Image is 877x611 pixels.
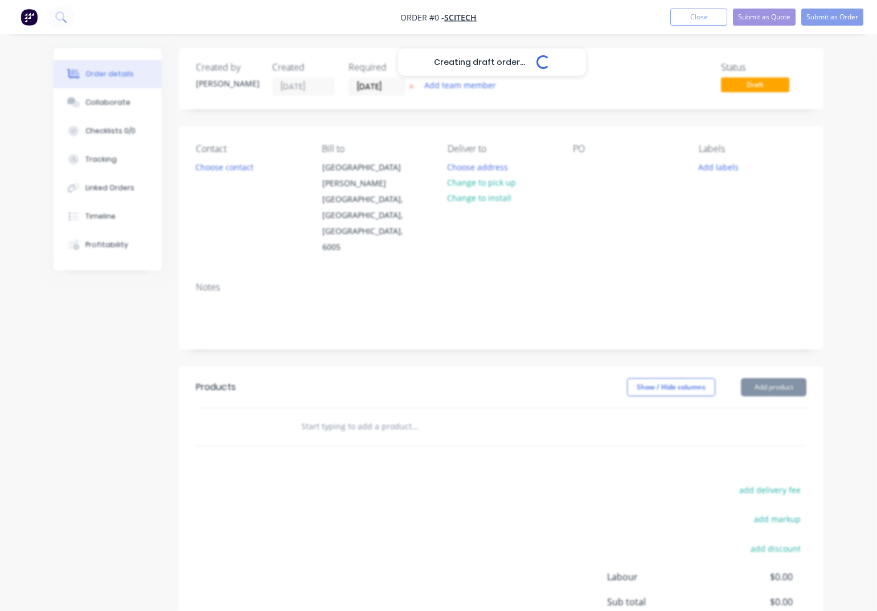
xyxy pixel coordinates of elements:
span: Order #0 - [400,12,444,23]
button: Submit as Quote [733,9,796,26]
button: Close [670,9,727,26]
div: Creating draft order... [398,48,586,76]
img: Factory [21,9,38,26]
a: Scitech [444,12,477,23]
button: Submit as Order [801,9,863,26]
